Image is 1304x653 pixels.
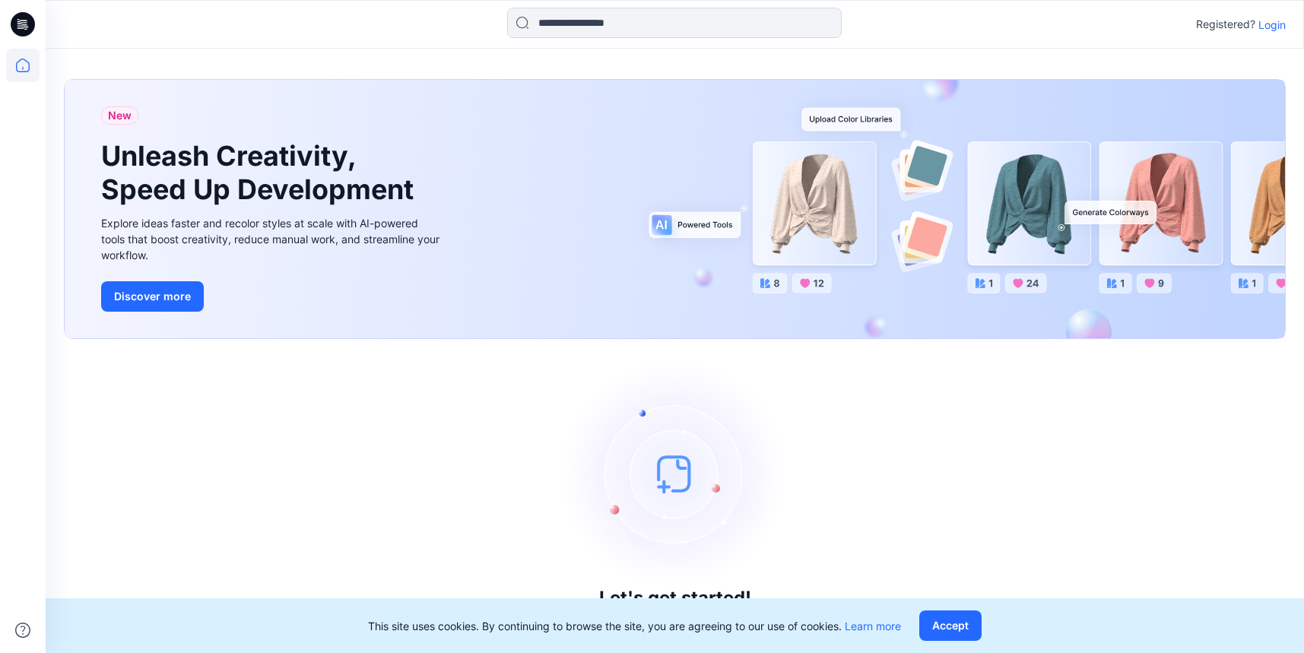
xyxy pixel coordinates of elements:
button: Accept [919,610,982,641]
span: New [108,106,132,125]
h1: Unleash Creativity, Speed Up Development [101,140,420,205]
p: This site uses cookies. By continuing to browse the site, you are agreeing to our use of cookies. [368,618,901,634]
div: Explore ideas faster and recolor styles at scale with AI-powered tools that boost creativity, red... [101,215,443,263]
a: Learn more [845,620,901,632]
img: empty-state-image.svg [561,360,789,588]
p: Registered? [1196,15,1255,33]
a: Discover more [101,281,443,312]
button: Discover more [101,281,204,312]
h3: Let's get started! [599,588,751,609]
p: Login [1258,17,1286,33]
